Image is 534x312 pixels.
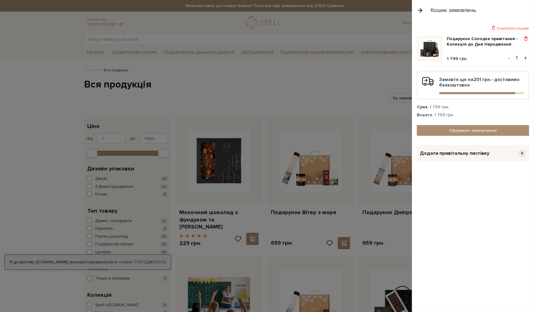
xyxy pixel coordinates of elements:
a: Оформити замовлення [417,125,529,136]
b: 201 грн. [473,77,491,82]
span: + [518,150,526,157]
strong: Сума [417,104,428,110]
div: Кошик замовлень [431,7,476,14]
div: Очистити кошик [417,25,529,31]
button: - [506,54,512,63]
img: Подарунок Солодке привітання - Колекція до Дня Народження [419,39,440,59]
div: : 1 799 грн. [417,104,529,110]
div: : 1 799 грн. [417,112,529,118]
div: Замовте ще на - доставимо безкоштовно [422,77,524,94]
button: + [522,54,529,63]
span: 1 799 грн. [447,56,468,61]
span: Додати привітальну листівку [420,150,489,157]
a: Подарунок Солодке привітання - Колекція до Дня Народження [447,36,523,47]
strong: Всього [417,112,432,117]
